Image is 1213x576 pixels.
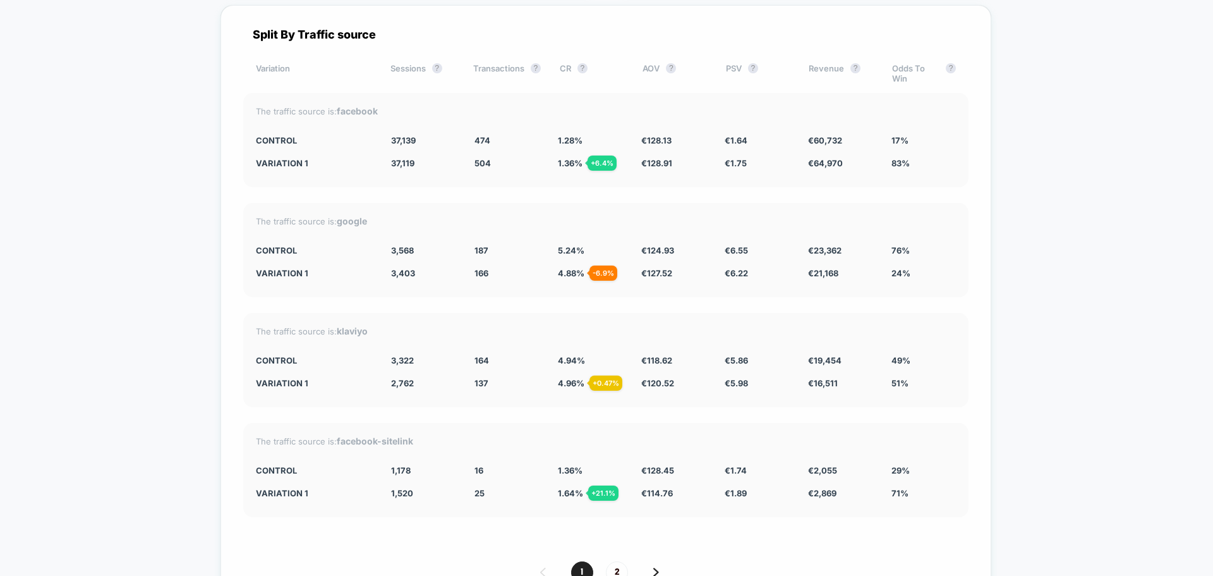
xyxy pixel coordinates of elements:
[256,326,956,336] div: The traffic source is:
[892,63,956,83] div: Odds To Win
[474,158,491,168] span: 504
[558,465,582,475] span: 1.36 %
[725,268,748,278] span: € 6.22
[474,355,489,365] span: 164
[891,135,956,145] div: 17%
[891,355,956,365] div: 49%
[474,245,488,255] span: 187
[256,355,372,365] div: CONTROL
[748,63,758,73] button: ?
[256,465,372,475] div: CONTROL
[641,355,672,365] span: € 118.62
[243,28,969,41] div: Split By Traffic source
[725,465,747,475] span: € 1.74
[808,488,836,498] span: € 2,869
[474,268,488,278] span: 166
[808,158,843,168] span: € 64,970
[558,158,582,168] span: 1.36 %
[808,465,837,475] span: € 2,055
[589,376,622,391] div: + 0.47 %
[256,106,956,116] div: The traffic source is:
[725,245,748,255] span: € 6.55
[808,245,842,255] span: € 23,362
[391,488,413,498] span: 1,520
[391,465,411,475] span: 1,178
[390,63,454,83] div: Sessions
[256,488,372,498] div: Variation 1
[891,158,956,168] div: 83%
[641,465,674,475] span: € 128.45
[641,378,674,388] span: € 120.52
[391,245,414,255] span: 3,568
[256,158,372,168] div: Variation 1
[558,245,584,255] span: 5.24 %
[474,488,485,498] span: 25
[666,63,676,73] button: ?
[643,63,706,83] div: AOV
[891,268,956,278] div: 24%
[432,63,442,73] button: ?
[588,486,619,501] div: + 21.1 %
[558,135,582,145] span: 1.28 %
[256,135,372,145] div: CONTROL
[558,378,584,388] span: 4.96 %
[558,488,583,498] span: 1.64 %
[473,63,541,83] div: Transactions
[641,245,674,255] span: € 124.93
[474,465,483,475] span: 16
[725,378,748,388] span: € 5.98
[725,158,747,168] span: € 1.75
[531,63,541,73] button: ?
[337,436,413,446] strong: facebook-sitelink
[808,378,838,388] span: € 16,511
[256,268,372,278] div: Variation 1
[256,63,371,83] div: Variation
[725,488,747,498] span: € 1.89
[560,63,624,83] div: CR
[808,268,838,278] span: € 21,168
[891,488,956,498] div: 71%
[577,63,588,73] button: ?
[589,266,617,281] div: - 6.9 %
[391,378,414,388] span: 2,762
[391,158,414,168] span: 37,119
[641,268,672,278] span: € 127.52
[391,268,415,278] span: 3,403
[891,245,956,255] div: 76%
[891,378,956,388] div: 51%
[337,326,368,336] strong: klaviyo
[474,378,488,388] span: 137
[256,245,372,255] div: CONTROL
[641,488,673,498] span: € 114.76
[256,436,956,446] div: The traffic source is:
[808,355,842,365] span: € 19,454
[726,63,790,83] div: PSV
[337,106,378,116] strong: facebook
[641,135,672,145] span: € 128.13
[558,355,585,365] span: 4.94 %
[850,63,860,73] button: ?
[808,135,842,145] span: € 60,732
[588,156,617,171] div: + 6.4 %
[337,216,367,226] strong: google
[474,135,490,145] span: 474
[725,355,748,365] span: € 5.86
[391,135,416,145] span: 37,139
[891,465,956,475] div: 29%
[256,378,372,388] div: Variation 1
[391,355,414,365] span: 3,322
[725,135,747,145] span: € 1.64
[558,268,584,278] span: 4.88 %
[641,158,672,168] span: € 128.91
[256,216,956,226] div: The traffic source is:
[809,63,872,83] div: Revenue
[946,63,956,73] button: ?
